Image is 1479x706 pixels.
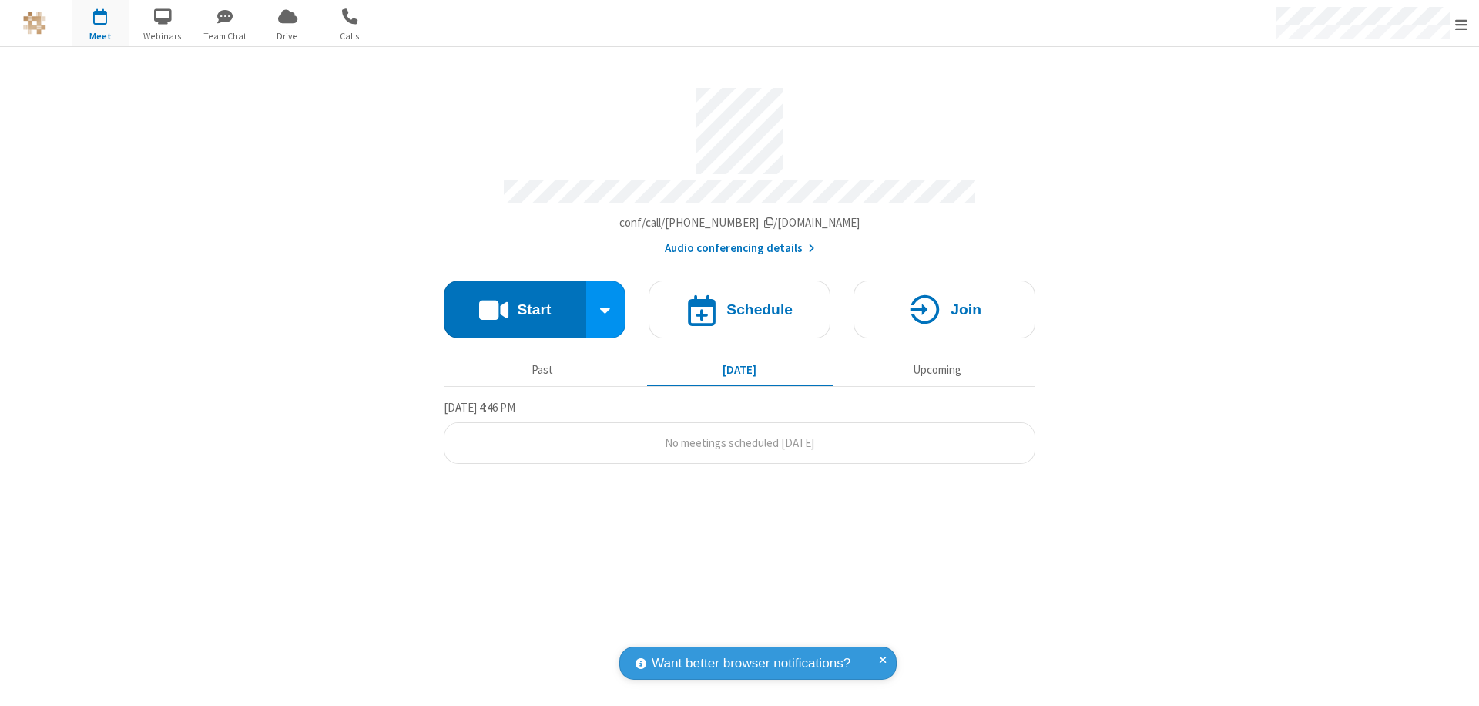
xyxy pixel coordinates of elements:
[665,435,814,450] span: No meetings scheduled [DATE]
[72,29,129,43] span: Meet
[134,29,192,43] span: Webinars
[444,400,515,415] span: [DATE] 4:46 PM
[619,214,860,232] button: Copy my meeting room linkCopy my meeting room link
[844,355,1030,385] button: Upcoming
[444,398,1035,465] section: Today's Meetings
[450,355,636,385] button: Past
[259,29,317,43] span: Drive
[321,29,379,43] span: Calls
[854,281,1035,338] button: Join
[649,281,830,338] button: Schedule
[23,12,46,35] img: QA Selenium DO NOT DELETE OR CHANGE
[652,654,850,674] span: Want better browser notifications?
[619,215,860,230] span: Copy my meeting room link
[444,281,586,338] button: Start
[665,240,815,257] button: Audio conferencing details
[586,281,626,338] div: Start conference options
[726,302,793,317] h4: Schedule
[196,29,254,43] span: Team Chat
[517,302,551,317] h4: Start
[444,76,1035,257] section: Account details
[951,302,981,317] h4: Join
[647,355,833,385] button: [DATE]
